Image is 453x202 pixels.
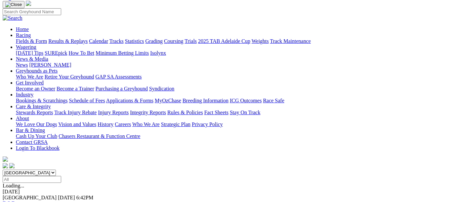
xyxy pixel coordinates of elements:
a: Get Involved [16,80,44,85]
a: Become a Trainer [57,86,94,91]
span: 6:42PM [76,195,94,200]
div: Industry [16,98,450,104]
a: Rules & Policies [167,110,203,115]
a: Injury Reports [98,110,129,115]
span: Loading... [3,183,24,188]
img: Search [3,15,22,21]
a: Bookings & Scratchings [16,98,67,103]
a: Chasers Restaurant & Function Centre [59,133,140,139]
input: Select date [3,176,61,183]
a: Cash Up Your Club [16,133,57,139]
a: Applications & Forms [106,98,153,103]
a: Results & Replays [48,38,88,44]
a: Become an Owner [16,86,55,91]
div: Get Involved [16,86,450,92]
img: facebook.svg [3,163,8,168]
a: Track Maintenance [270,38,311,44]
a: Isolynx [150,50,166,56]
a: GAP SA Assessments [96,74,142,80]
div: Racing [16,38,450,44]
a: News [16,62,28,68]
a: Strategic Plan [161,121,190,127]
div: Greyhounds as Pets [16,74,450,80]
a: Racing [16,32,31,38]
a: Stewards Reports [16,110,53,115]
a: Statistics [125,38,144,44]
img: logo-grsa-white.png [3,156,8,162]
a: Minimum Betting Limits [96,50,149,56]
a: MyOzChase [155,98,181,103]
a: Stay On Track [230,110,260,115]
a: ICG Outcomes [230,98,262,103]
input: Search [3,8,61,15]
a: Contact GRSA [16,139,48,145]
a: [DATE] Tips [16,50,43,56]
a: Retire Your Greyhound [45,74,94,80]
div: Care & Integrity [16,110,450,116]
a: Who We Are [16,74,43,80]
a: Fields & Form [16,38,47,44]
div: News & Media [16,62,450,68]
a: Grading [145,38,163,44]
a: Who We Are [132,121,160,127]
a: Schedule of Fees [69,98,105,103]
img: twitter.svg [9,163,15,168]
a: Breeding Information [183,98,228,103]
a: SUREpick [45,50,67,56]
a: Vision and Values [58,121,96,127]
a: News & Media [16,56,48,62]
a: Bar & Dining [16,127,45,133]
img: logo-grsa-white.png [26,1,31,6]
a: Industry [16,92,33,97]
a: Wagering [16,44,36,50]
a: Coursing [164,38,184,44]
a: Greyhounds as Pets [16,68,58,74]
a: We Love Our Dogs [16,121,57,127]
div: Bar & Dining [16,133,450,139]
a: Weights [252,38,269,44]
a: Careers [115,121,131,127]
a: About [16,116,29,121]
a: How To Bet [69,50,95,56]
a: Login To Blackbook [16,145,60,151]
a: Home [16,26,29,32]
a: Tracks [109,38,124,44]
a: Calendar [89,38,108,44]
a: Race Safe [263,98,284,103]
a: Track Injury Rebate [54,110,97,115]
div: About [16,121,450,127]
a: Integrity Reports [130,110,166,115]
a: Purchasing a Greyhound [96,86,148,91]
a: [PERSON_NAME] [29,62,71,68]
span: [DATE] [58,195,75,200]
a: Care & Integrity [16,104,51,109]
a: 2025 TAB Adelaide Cup [198,38,250,44]
a: Trials [185,38,197,44]
a: History [98,121,113,127]
span: [GEOGRAPHIC_DATA] [3,195,57,200]
a: Syndication [149,86,174,91]
img: Close [5,2,22,7]
a: Privacy Policy [192,121,223,127]
div: [DATE] [3,189,450,195]
div: Wagering [16,50,450,56]
a: Fact Sheets [204,110,228,115]
button: Toggle navigation [3,1,24,8]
